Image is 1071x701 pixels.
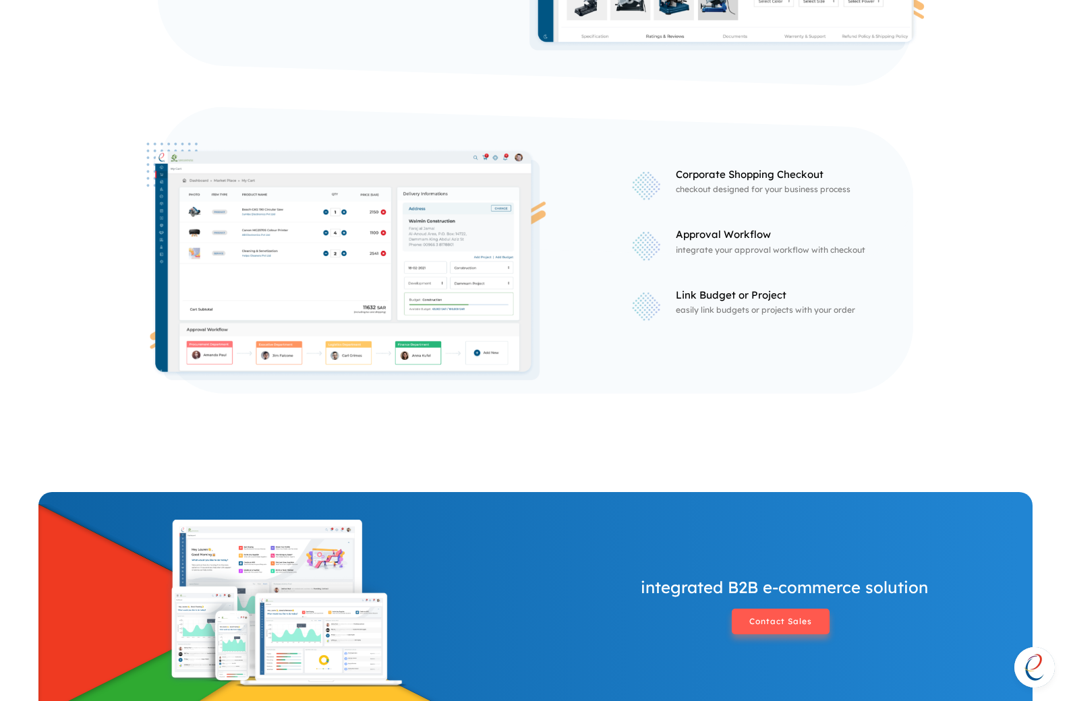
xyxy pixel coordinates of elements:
[535,609,1033,634] a: Contact Sales
[676,290,893,301] h4: Link Budget or Project
[732,609,830,634] button: Contact Sales
[165,520,409,687] img: buyerlndg_sol_footer.svg
[676,244,893,256] p: integrate your approval workflow with checkout
[676,183,893,195] p: checkout designed for your business process
[535,572,1033,602] p: integrated B2B e-commerce solution
[1014,647,1055,688] div: Open chat
[676,304,893,316] p: easily link budgets or projects with your order
[676,229,893,241] h4: Approval Workflow
[676,169,893,181] h4: Corporate Shopping Checkout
